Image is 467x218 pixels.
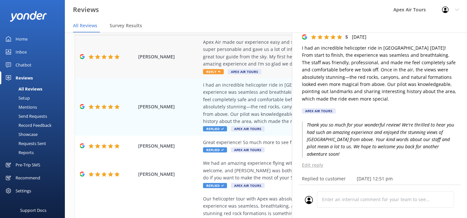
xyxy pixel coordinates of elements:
[4,112,47,121] div: Send Requests
[16,171,40,184] div: Recommend
[4,103,37,112] div: Mentions
[302,108,336,114] div: Apex Air Tours
[4,93,65,103] a: Setup
[10,11,47,22] img: yonder-white-logo.png
[4,148,34,157] div: Reports
[231,126,265,131] span: Apex Air Tours
[4,84,65,93] a: All Reviews
[231,183,265,188] span: Apex Air Tours
[203,69,224,74] span: Reply
[4,148,65,157] a: Reports
[138,53,200,60] span: [PERSON_NAME]
[4,121,52,130] div: Record Feedback
[73,5,99,15] h3: Reviews
[203,126,227,131] span: Replied
[4,130,38,139] div: Showcase
[231,147,265,152] span: Apex Air Tours
[203,183,227,188] span: Replied
[16,158,40,171] div: Pre-Trip SMS
[228,69,261,74] span: Apex Air Tours
[4,121,65,130] a: Record Feedback
[4,130,65,139] a: Showcase
[4,103,65,112] a: Mentions
[73,22,97,29] span: All Reviews
[20,204,46,217] div: Support Docs
[16,32,28,45] div: Home
[203,160,413,181] div: We had an amazing experience flying with Apex! [PERSON_NAME] gave us a very warm welcome, and [PE...
[4,84,42,93] div: All Reviews
[302,162,457,169] p: Edit reply
[305,196,313,204] img: user_profile.svg
[4,139,65,148] a: Requests Sent
[357,175,393,182] p: [DATE] 12:51 pm
[302,44,457,103] p: I had an incredible helicopter ride in [GEOGRAPHIC_DATA] [DATE]! From start to finish, the experi...
[4,93,30,103] div: Setup
[110,22,142,29] span: Survey Results
[138,142,200,150] span: [PERSON_NAME]
[302,121,457,158] p: Thank you so much for your wonderful review! We're thrilled to hear you had such an amazing exper...
[138,103,200,110] span: [PERSON_NAME]
[16,45,27,58] div: Inbox
[203,81,413,125] div: I had an incredible helicopter ride in [GEOGRAPHIC_DATA] [DATE]! From start to finish, the experi...
[345,34,348,40] span: 5
[352,33,366,41] p: [DATE]
[4,139,46,148] div: Requests Sent
[16,184,31,197] div: Settings
[302,175,346,182] p: Replied to customer
[203,139,413,146] div: Great experience! So much more to see from the air!
[203,147,227,152] span: Replied
[16,58,31,71] div: Chatbot
[138,171,200,178] span: [PERSON_NAME]
[203,39,413,68] div: Apex Air made our experience easy and so enjoyable. [PERSON_NAME] at the front desk was super per...
[4,112,65,121] a: Send Requests
[16,71,33,84] div: Reviews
